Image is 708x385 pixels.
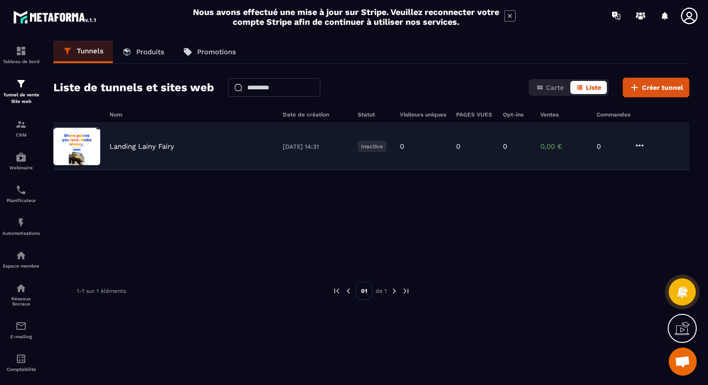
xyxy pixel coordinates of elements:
[2,243,40,276] a: automationsautomationsEspace membre
[2,367,40,372] p: Comptabilité
[2,263,40,269] p: Espace membre
[597,142,625,151] p: 0
[15,152,27,163] img: automations
[642,83,683,92] span: Créer tunnel
[15,217,27,228] img: automations
[15,320,27,332] img: email
[358,141,386,152] p: Inactive
[2,296,40,306] p: Réseaux Sociaux
[540,142,587,151] p: 0,00 €
[358,111,391,118] h6: Statut
[136,48,164,56] p: Produits
[531,81,569,94] button: Carte
[400,111,447,118] h6: Visiteurs uniques
[2,132,40,138] p: CRM
[623,78,689,97] button: Créer tunnel
[15,45,27,57] img: formation
[332,287,341,295] img: prev
[570,81,607,94] button: Liste
[2,145,40,177] a: automationsautomationsWebinaire
[283,143,348,150] p: [DATE] 14:31
[400,142,404,151] p: 0
[2,210,40,243] a: automationsautomationsAutomatisations
[197,48,236,56] p: Promotions
[669,348,697,376] a: Ouvrir le chat
[77,288,126,294] p: 1-1 sur 1 éléments
[53,78,214,97] h2: Liste de tunnels et sites web
[503,142,507,151] p: 0
[110,111,273,118] h6: Nom
[2,165,40,170] p: Webinaire
[546,84,564,91] span: Carte
[597,111,630,118] h6: Commandes
[77,47,103,55] p: Tunnels
[15,353,27,364] img: accountant
[2,346,40,379] a: accountantaccountantComptabilité
[53,41,113,63] a: Tunnels
[456,142,460,151] p: 0
[2,71,40,112] a: formationformationTunnel de vente Site web
[2,198,40,203] p: Planificateur
[13,8,97,25] img: logo
[2,112,40,145] a: formationformationCRM
[2,59,40,64] p: Tableau de bord
[344,287,353,295] img: prev
[402,287,410,295] img: next
[53,128,100,165] img: image
[2,313,40,346] a: emailemailE-mailing
[2,177,40,210] a: schedulerschedulerPlanificateur
[390,287,398,295] img: next
[15,119,27,130] img: formation
[2,92,40,105] p: Tunnel de vente Site web
[2,231,40,236] p: Automatisations
[15,184,27,196] img: scheduler
[356,282,372,300] p: 01
[586,84,601,91] span: Liste
[503,111,531,118] h6: Opt-ins
[2,276,40,313] a: social-networksocial-networkRéseaux Sociaux
[110,142,174,151] p: Landing Lainy Fairy
[2,334,40,339] p: E-mailing
[192,7,500,27] h2: Nous avons effectué une mise à jour sur Stripe. Veuillez reconnecter votre compte Stripe afin de ...
[283,111,348,118] h6: Date de création
[174,41,245,63] a: Promotions
[540,111,587,118] h6: Ventes
[113,41,174,63] a: Produits
[15,283,27,294] img: social-network
[15,250,27,261] img: automations
[376,287,387,295] p: de 1
[456,111,494,118] h6: PAGES VUES
[2,38,40,71] a: formationformationTableau de bord
[15,78,27,89] img: formation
